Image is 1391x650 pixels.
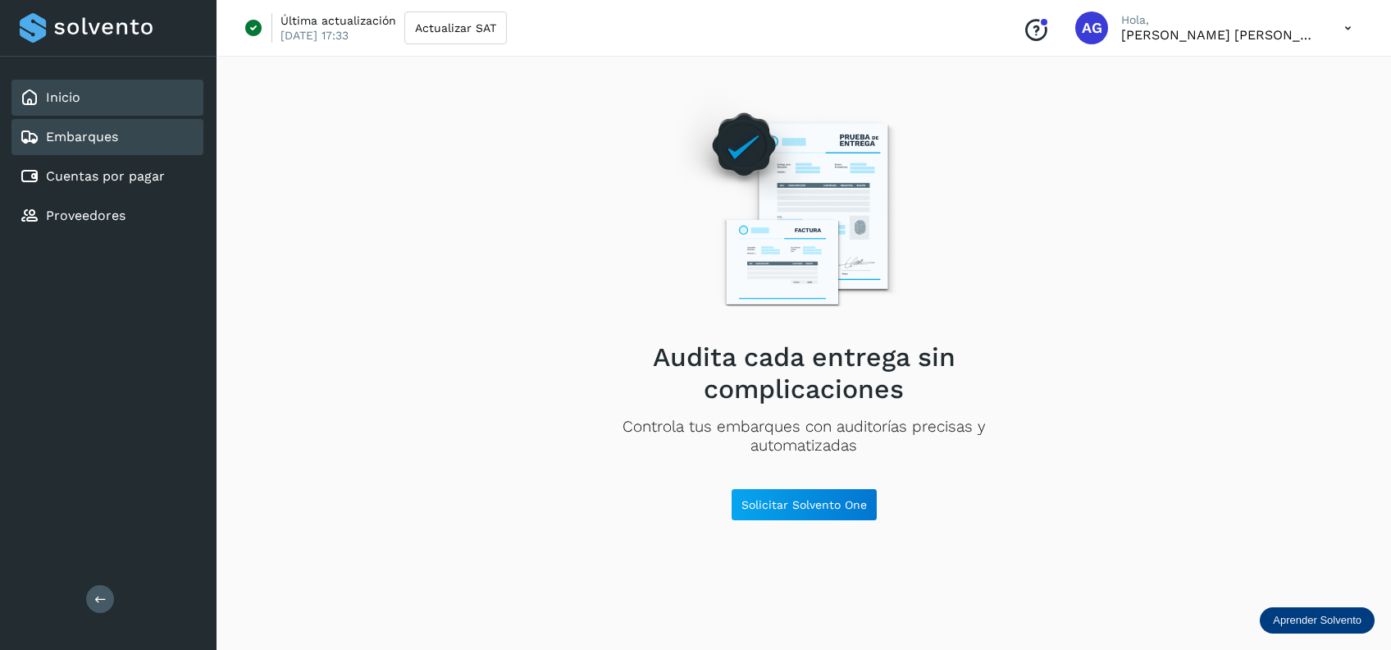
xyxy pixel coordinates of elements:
p: Controla tus embarques con auditorías precisas y automatizadas [570,418,1038,455]
p: Abigail Gonzalez Leon [1121,27,1318,43]
p: Hola, [1121,13,1318,27]
a: Embarques [46,129,118,144]
a: Inicio [46,89,80,105]
img: Empty state image [662,88,946,328]
div: Cuentas por pagar [11,158,203,195]
span: Solicitar Solvento One [741,499,867,510]
span: Actualizar SAT [415,22,496,34]
h2: Audita cada entrega sin complicaciones [570,341,1038,405]
div: Embarques [11,119,203,155]
p: Aprender Solvento [1273,614,1361,627]
div: Aprender Solvento [1260,607,1375,634]
p: Última actualización [280,13,396,28]
button: Solicitar Solvento One [731,488,878,521]
a: Proveedores [46,208,125,223]
div: Proveedores [11,198,203,234]
a: Cuentas por pagar [46,168,165,184]
button: Actualizar SAT [404,11,507,44]
div: Inicio [11,80,203,116]
p: [DATE] 17:33 [280,28,349,43]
